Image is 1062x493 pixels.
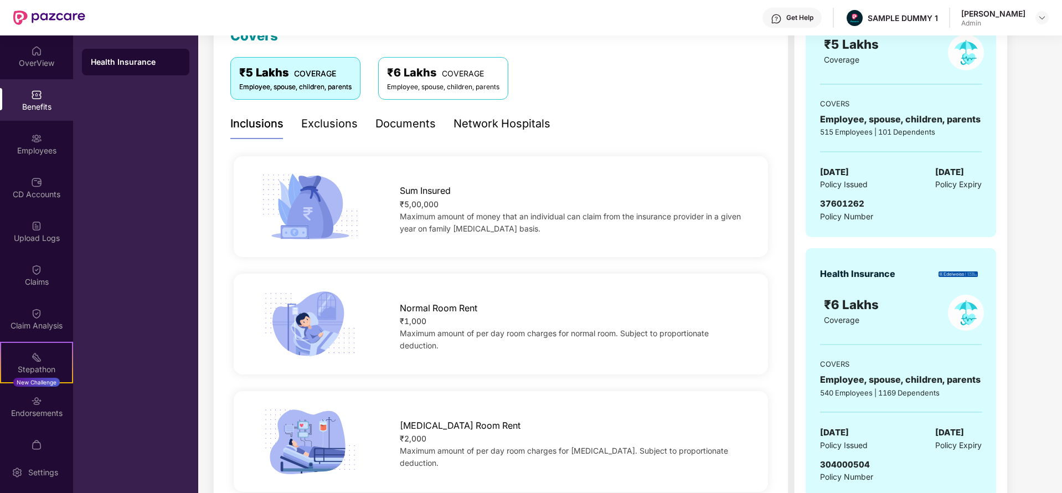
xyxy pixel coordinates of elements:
[400,446,728,468] span: Maximum amount of per day room charges for [MEDICAL_DATA]. Subject to proportionate deduction.
[820,358,982,369] div: COVERS
[400,328,709,350] span: Maximum amount of per day room charges for normal room. Subject to proportionate deduction.
[824,297,882,312] span: ₹6 Lakhs
[935,426,964,439] span: [DATE]
[31,352,42,363] img: svg+xml;base64,PHN2ZyB4bWxucz0iaHR0cDovL3d3dy53My5vcmcvMjAwMC9zdmciIHdpZHRoPSIyMSIgaGVpZ2h0PSIyMC...
[400,184,451,198] span: Sum Insured
[294,69,336,78] span: COVERAGE
[824,55,859,64] span: Coverage
[375,115,436,132] div: Documents
[13,378,60,387] div: New Challenge
[820,426,849,439] span: [DATE]
[400,433,744,445] div: ₹2,000
[948,295,984,331] img: policyIcon
[961,8,1025,19] div: [PERSON_NAME]
[91,57,181,68] div: Health Insurance
[820,373,982,387] div: Employee, spouse, children, parents
[820,98,982,109] div: COVERS
[257,287,362,361] img: icon
[961,19,1025,28] div: Admin
[771,13,782,24] img: svg+xml;base64,PHN2ZyBpZD0iSGVscC0zMngzMiIgeG1sbnM9Imh0dHA6Ly93d3cudzMub3JnLzIwMDAvc3ZnIiB3aWR0aD...
[301,115,358,132] div: Exclusions
[820,112,982,126] div: Employee, spouse, children, parents
[1038,13,1046,22] img: svg+xml;base64,PHN2ZyBpZD0iRHJvcGRvd24tMzJ4MzIiIHhtbG5zPSJodHRwOi8vd3d3LnczLm9yZy8yMDAwL3N2ZyIgd2...
[31,439,42,450] img: svg+xml;base64,PHN2ZyBpZD0iTXlfT3JkZXJzIiBkYXRhLW5hbWU9Ik15IE9yZGVycyIgeG1sbnM9Imh0dHA6Ly93d3cudz...
[387,64,499,81] div: ₹6 Lakhs
[239,82,352,93] div: Employee, spouse, children, parents
[400,212,741,233] span: Maximum amount of money that an individual can claim from the insurance provider in a given year ...
[453,115,550,132] div: Network Hospitals
[820,439,868,451] span: Policy Issued
[400,315,744,327] div: ₹1,000
[400,301,477,315] span: Normal Room Rent
[820,198,864,209] span: 37601262
[25,467,61,478] div: Settings
[868,13,938,23] div: SAMPLE DUMMY 1
[31,133,42,144] img: svg+xml;base64,PHN2ZyBpZD0iRW1wbG95ZWVzIiB4bWxucz0iaHR0cDovL3d3dy53My5vcmcvMjAwMC9zdmciIHdpZHRoPS...
[31,220,42,232] img: svg+xml;base64,PHN2ZyBpZD0iVXBsb2FkX0xvZ3MiIGRhdGEtbmFtZT0iVXBsb2FkIExvZ3MiIHhtbG5zPSJodHRwOi8vd3...
[820,472,873,481] span: Policy Number
[820,459,870,470] span: 304000504
[820,166,849,179] span: [DATE]
[400,419,520,433] span: [MEDICAL_DATA] Room Rent
[31,45,42,57] img: svg+xml;base64,PHN2ZyBpZD0iSG9tZSIgeG1sbnM9Imh0dHA6Ly93d3cudzMub3JnLzIwMDAvc3ZnIiB3aWR0aD0iMjAiIG...
[939,271,978,278] img: insurerLogo
[239,64,352,81] div: ₹5 Lakhs
[31,396,42,407] img: svg+xml;base64,PHN2ZyBpZD0iRW5kb3JzZW1lbnRzIiB4bWxucz0iaHR0cDovL3d3dy53My5vcmcvMjAwMC9zdmciIHdpZH...
[400,198,744,210] div: ₹5,00,000
[31,308,42,319] img: svg+xml;base64,PHN2ZyBpZD0iQ2xhaW0iIHhtbG5zPSJodHRwOi8vd3d3LnczLm9yZy8yMDAwL3N2ZyIgd2lkdGg9IjIwIi...
[786,13,813,22] div: Get Help
[847,10,863,26] img: Pazcare_Alternative_logo-01-01.png
[12,467,23,478] img: svg+xml;base64,PHN2ZyBpZD0iU2V0dGluZy0yMHgyMCIgeG1sbnM9Imh0dHA6Ly93d3cudzMub3JnLzIwMDAvc3ZnIiB3aW...
[935,178,982,191] span: Policy Expiry
[1,364,72,375] div: Stepathon
[257,170,362,243] img: icon
[820,267,895,281] div: Health Insurance
[31,177,42,188] img: svg+xml;base64,PHN2ZyBpZD0iQ0RfQWNjb3VudHMiIGRhdGEtbmFtZT0iQ0QgQWNjb3VudHMiIHhtbG5zPSJodHRwOi8vd3...
[230,115,283,132] div: Inclusions
[820,212,873,221] span: Policy Number
[13,11,85,25] img: New Pazcare Logo
[230,28,278,44] span: Covers
[935,439,982,451] span: Policy Expiry
[442,69,484,78] span: COVERAGE
[824,315,859,325] span: Coverage
[31,264,42,275] img: svg+xml;base64,PHN2ZyBpZD0iQ2xhaW0iIHhtbG5zPSJodHRwOi8vd3d3LnczLm9yZy8yMDAwL3N2ZyIgd2lkdGg9IjIwIi...
[820,178,868,191] span: Policy Issued
[935,166,964,179] span: [DATE]
[820,126,982,137] div: 515 Employees | 101 Dependents
[257,405,362,478] img: icon
[31,89,42,100] img: svg+xml;base64,PHN2ZyBpZD0iQmVuZWZpdHMiIHhtbG5zPSJodHRwOi8vd3d3LnczLm9yZy8yMDAwL3N2ZyIgd2lkdGg9Ij...
[387,82,499,93] div: Employee, spouse, children, parents
[824,37,882,52] span: ₹5 Lakhs
[948,34,984,70] img: policyIcon
[820,387,982,398] div: 540 Employees | 1169 Dependents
